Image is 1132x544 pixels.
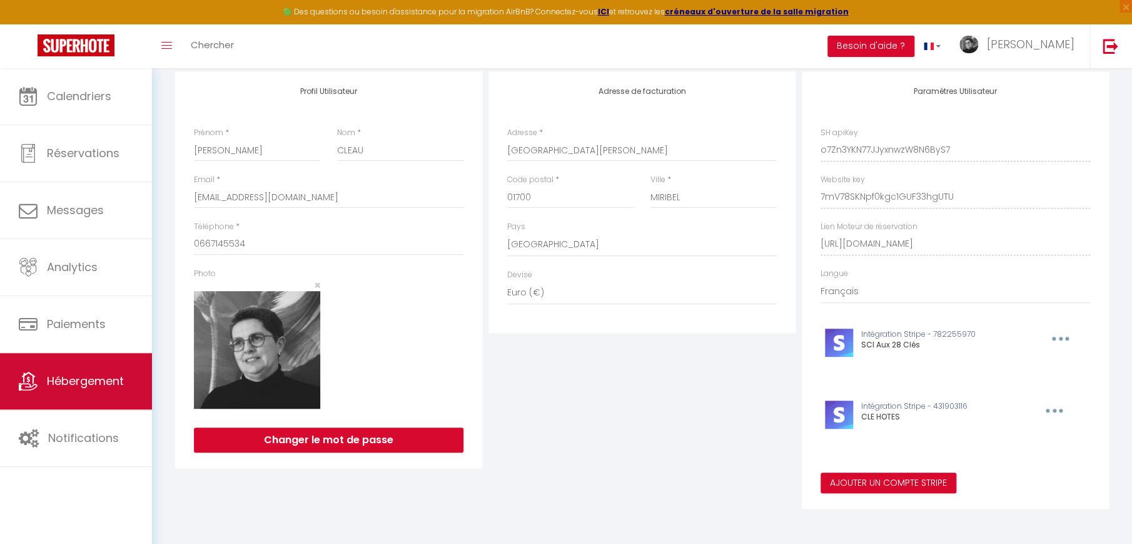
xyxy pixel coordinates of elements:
[821,87,1090,96] h4: Paramètres Utilisateur
[194,174,215,186] label: Email
[821,174,865,186] label: Website key
[313,277,320,293] span: ×
[47,145,119,161] span: Réservations
[181,24,243,68] a: Chercher
[1103,38,1118,54] img: logout
[650,174,665,186] label: Ville
[986,36,1074,52] span: [PERSON_NAME]
[507,221,525,233] label: Pays
[47,202,104,218] span: Messages
[507,269,532,281] label: Devise
[47,88,111,104] span: Calendriers
[665,6,849,17] a: créneaux d'ouverture de la salle migration
[194,291,320,409] img: 17391917075464.JPG
[48,430,119,446] span: Notifications
[47,259,98,275] span: Analytics
[861,329,1023,341] p: Intégration Stripe - 782255970
[507,174,553,186] label: Code postal
[194,87,463,96] h4: Profil Utilisateur
[959,36,978,53] img: ...
[821,268,848,280] label: Langue
[825,329,853,357] img: stripe-logo.jpeg
[825,401,853,429] img: stripe-logo.jpeg
[194,127,223,139] label: Prénom
[194,428,463,453] button: Changer le mot de passe
[191,38,234,51] span: Chercher
[507,127,537,139] label: Adresse
[10,5,48,43] button: Ouvrir le widget de chat LiveChat
[194,221,234,233] label: Téléphone
[821,473,956,494] button: Ajouter un compte Stripe
[47,316,106,332] span: Paiements
[821,221,917,233] label: Lien Moteur de réservation
[313,280,320,291] button: Close
[194,268,216,280] label: Photo
[861,411,900,422] span: CLE HOTES
[861,401,1016,413] p: Intégration Stripe - 431903116
[821,127,858,139] label: SH apiKey
[47,373,124,389] span: Hébergement
[950,24,1089,68] a: ... [PERSON_NAME]
[598,6,609,17] a: ICI
[861,339,920,350] span: SCI Aux 28 Clés
[38,34,114,56] img: Super Booking
[337,127,355,139] label: Nom
[827,36,914,57] button: Besoin d'aide ?
[507,87,777,96] h4: Adresse de facturation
